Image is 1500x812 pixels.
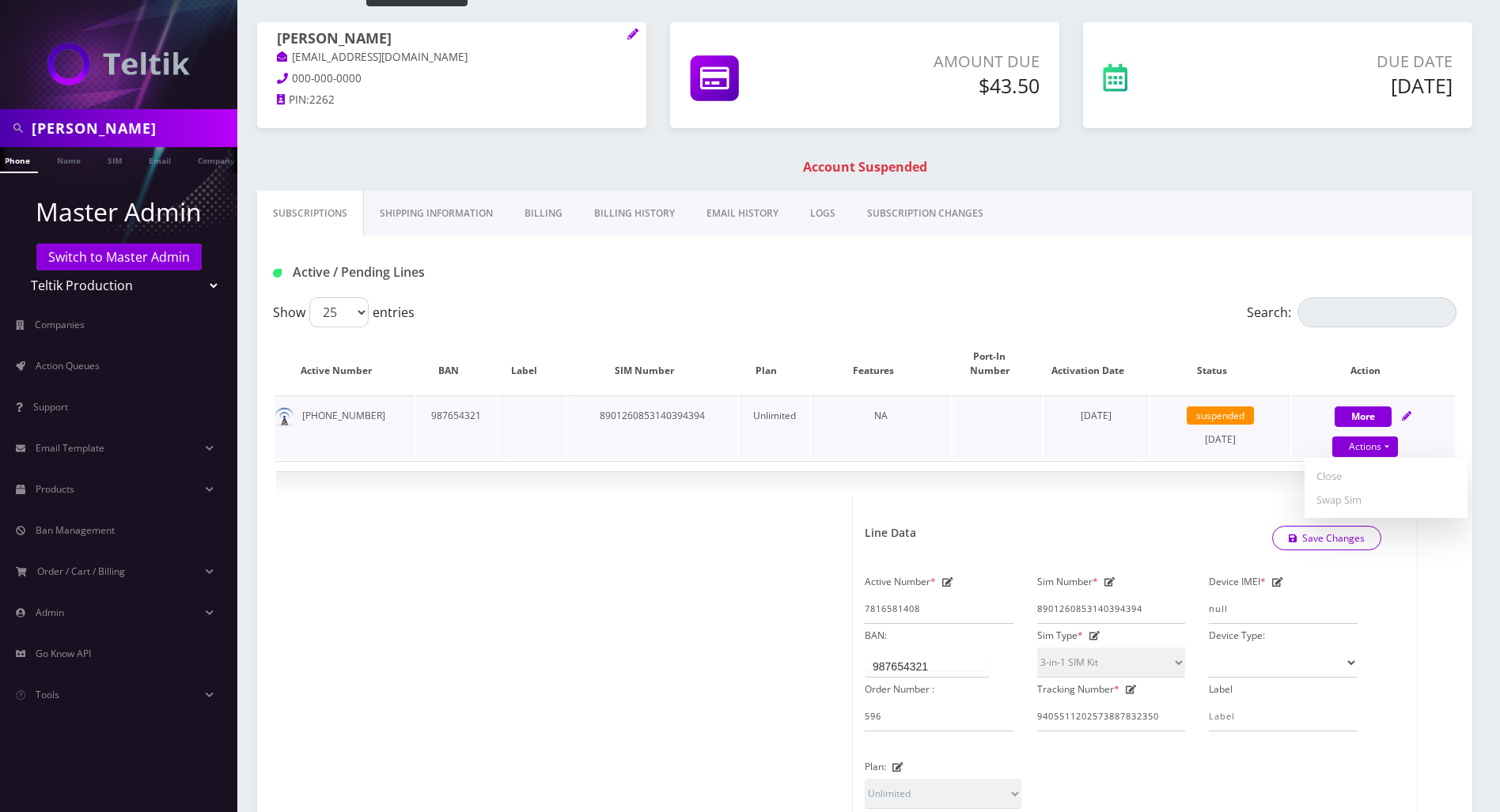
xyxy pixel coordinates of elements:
[273,269,282,278] img: Active / Pending Lines
[275,407,294,427] img: default.png
[846,50,1040,74] p: Amount Due
[1227,74,1453,97] h5: [DATE]
[691,191,794,236] a: EMAIL HISTORY
[1335,406,1392,427] button: More
[35,318,85,331] span: Companies
[846,74,1040,97] h5: $43.50
[1187,406,1254,425] span: suspended
[1209,570,1266,594] label: Device IMEI
[865,594,1013,624] input: Active Number
[865,527,916,540] h1: Line Data
[36,606,64,619] span: Admin
[275,334,415,394] th: Active Number: activate to sort column ascending
[1081,409,1112,422] span: [DATE]
[416,334,497,394] th: BAN: activate to sort column ascending
[1272,526,1382,550] a: Save Changes
[36,523,115,537] span: Ban Management
[309,297,369,327] select: Showentries
[32,113,233,143] input: Search in Company
[1305,458,1468,518] div: Actions
[1305,488,1468,512] a: Swap Sim
[36,647,91,660] span: Go Know API
[1150,334,1290,394] th: Status: activate to sort column ascending
[257,191,364,236] a: Subscriptions
[1209,594,1358,624] input: IMEI
[277,93,309,108] a: PIN:
[509,191,578,236] a: Billing
[1037,570,1098,594] label: Sim Number
[47,43,190,85] img: Teltik Production
[498,334,566,394] th: Label: activate to sort column ascending
[865,624,887,648] label: BAN:
[811,334,951,394] th: Features: activate to sort column ascending
[37,565,125,578] span: Order / Cart / Billing
[567,395,737,459] td: 8901260853140394394
[1037,701,1186,731] input: Tracking Number
[794,191,851,236] a: LOGS
[851,191,999,236] a: SUBSCRIPTION CHANGES
[1209,624,1265,648] label: Device Type:
[1044,334,1149,394] th: Activation Date: activate to sort column ascending
[578,191,691,236] a: Billing History
[416,395,497,459] td: 987654321
[364,191,509,236] a: Shipping Information
[865,701,1013,731] input: Order Number
[36,244,202,270] a: Switch to Master Admin
[309,93,335,107] span: 2262
[1227,50,1453,74] p: Due Date
[277,50,468,66] a: [EMAIL_ADDRESS][DOMAIN_NAME]
[865,755,886,779] label: Plan:
[33,400,68,414] span: Support
[141,147,179,172] a: Email
[49,147,89,172] a: Name
[273,265,652,280] h1: Active / Pending Lines
[1209,678,1233,701] label: Label
[190,147,243,172] a: Company
[1247,297,1456,327] label: Search:
[1332,436,1398,457] a: Actions
[36,441,104,455] span: Email Template
[273,297,415,327] label: Show entries
[811,395,951,459] td: NA
[1037,624,1083,648] label: Sim Type
[1292,334,1455,394] th: Action: activate to sort column ascending
[277,30,627,49] h1: [PERSON_NAME]
[1305,464,1468,488] a: Close
[1037,678,1119,701] label: Tracking Number
[275,395,415,459] td: [PHONE_NUMBER]
[567,334,737,394] th: SIM Number: activate to sort column ascending
[1297,297,1456,327] input: Search:
[292,71,362,85] span: 000-000-0000
[1272,527,1382,550] button: Save Changes
[36,688,59,701] span: Tools
[873,659,928,674] div: 987654321
[100,147,130,172] a: SIM
[739,395,809,459] td: Unlimited
[1209,701,1358,731] input: Label
[36,359,100,372] span: Action Queues
[36,482,74,496] span: Products
[1150,395,1290,459] td: [DATE]
[1037,594,1186,624] input: Sim Number
[865,570,936,594] label: Active Number
[865,678,934,701] label: Order Number :
[739,334,809,394] th: Plan: activate to sort column ascending
[261,160,1468,175] h1: Account Suspended
[953,334,1042,394] th: Port-In Number: activate to sort column ascending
